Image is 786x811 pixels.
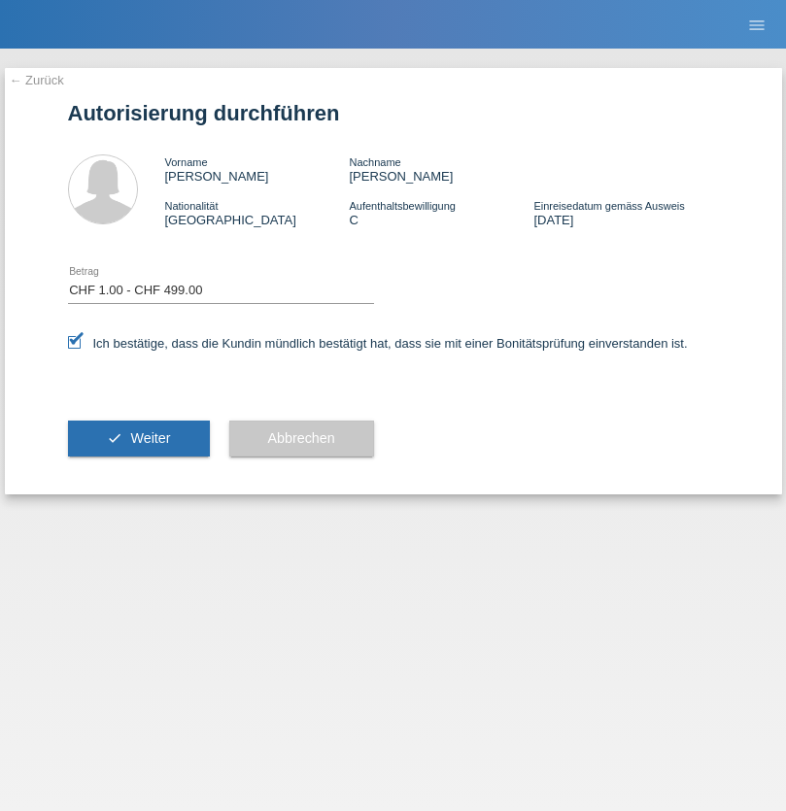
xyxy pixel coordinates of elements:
[349,156,400,168] span: Nachname
[533,200,684,212] span: Einreisedatum gemäss Ausweis
[229,421,374,457] button: Abbrechen
[747,16,767,35] i: menu
[10,73,64,87] a: ← Zurück
[130,430,170,446] span: Weiter
[737,18,776,30] a: menu
[68,101,719,125] h1: Autorisierung durchführen
[165,154,350,184] div: [PERSON_NAME]
[165,200,219,212] span: Nationalität
[107,430,122,446] i: check
[349,154,533,184] div: [PERSON_NAME]
[533,198,718,227] div: [DATE]
[68,421,210,457] button: check Weiter
[268,430,335,446] span: Abbrechen
[165,156,208,168] span: Vorname
[68,336,688,351] label: Ich bestätige, dass die Kundin mündlich bestätigt hat, dass sie mit einer Bonitätsprüfung einvers...
[349,200,455,212] span: Aufenthaltsbewilligung
[165,198,350,227] div: [GEOGRAPHIC_DATA]
[349,198,533,227] div: C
